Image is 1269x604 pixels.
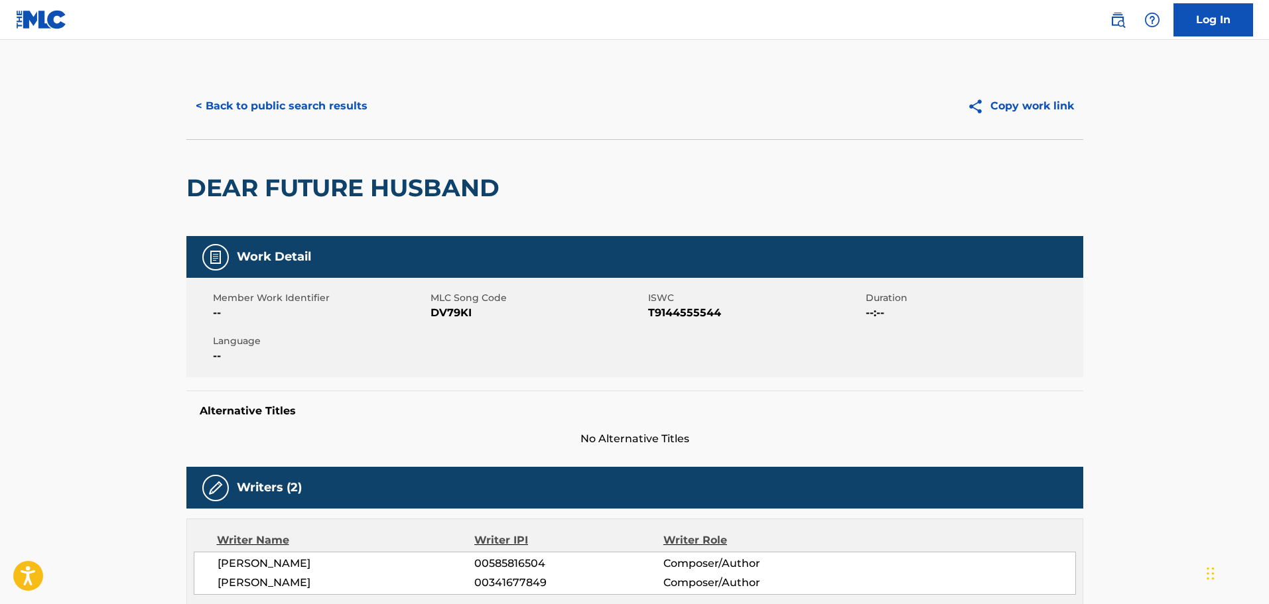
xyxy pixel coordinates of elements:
h2: DEAR FUTURE HUSBAND [186,173,506,203]
div: Drag [1207,554,1215,593]
span: -- [213,348,427,364]
img: MLC Logo [16,10,67,29]
h5: Work Detail [237,249,311,265]
img: Writers [208,480,224,496]
div: Writer Name [217,532,475,548]
a: Log In [1173,3,1253,36]
iframe: Chat Widget [1203,540,1269,604]
span: DV79KI [431,305,645,321]
span: MLC Song Code [431,291,645,305]
span: 00585816504 [474,556,663,572]
span: Member Work Identifier [213,291,427,305]
div: Help [1139,7,1166,33]
span: --:-- [866,305,1080,321]
img: Copy work link [967,98,990,115]
span: Composer/Author [663,575,835,591]
span: ISWC [648,291,862,305]
a: Public Search [1104,7,1131,33]
span: -- [213,305,427,321]
span: [PERSON_NAME] [218,556,475,572]
img: Work Detail [208,249,224,265]
h5: Writers (2) [237,480,302,495]
span: 00341677849 [474,575,663,591]
img: search [1110,12,1126,28]
span: T9144555544 [648,305,862,321]
div: Writer IPI [474,532,663,548]
img: help [1144,12,1160,28]
div: Writer Role [663,532,835,548]
span: [PERSON_NAME] [218,575,475,591]
button: < Back to public search results [186,90,377,123]
span: Duration [866,291,1080,305]
span: Language [213,334,427,348]
span: Composer/Author [663,556,835,572]
h5: Alternative Titles [200,404,1070,418]
button: Copy work link [958,90,1083,123]
span: No Alternative Titles [186,431,1083,447]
